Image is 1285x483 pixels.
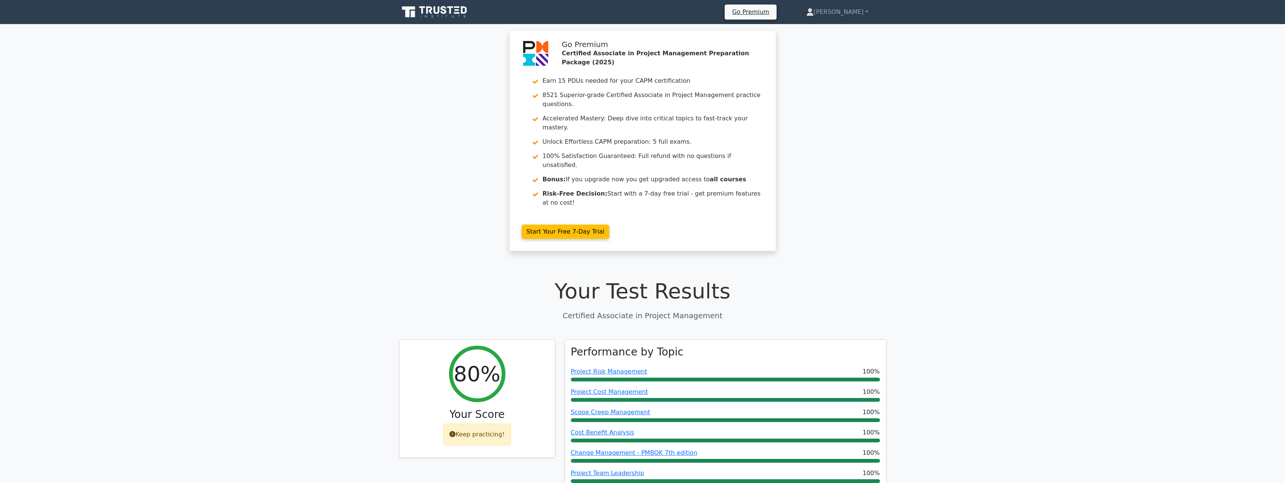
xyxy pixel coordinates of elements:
[571,346,684,358] h3: Performance by Topic
[863,428,880,437] span: 100%
[728,7,774,17] a: Go Premium
[571,388,648,395] a: Project Cost Management
[399,278,886,304] h1: Your Test Results
[443,424,511,445] div: Keep practicing!
[571,368,647,375] a: Project Risk Management
[405,408,549,421] h3: Your Score
[788,5,886,20] a: [PERSON_NAME]
[571,429,634,436] a: Cost Benefit Analysis
[399,310,886,321] p: Certified Associate in Project Management
[863,448,880,457] span: 100%
[522,225,610,239] a: Start Your Free 7-Day Trial
[454,361,500,386] h2: 80%
[863,367,880,376] span: 100%
[571,469,644,477] a: Project Team Leadership
[571,409,651,416] a: Scope Creep Management
[863,408,880,417] span: 100%
[863,387,880,396] span: 100%
[571,449,698,456] a: Change Management - PMBOK 7th edition
[863,469,880,478] span: 100%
